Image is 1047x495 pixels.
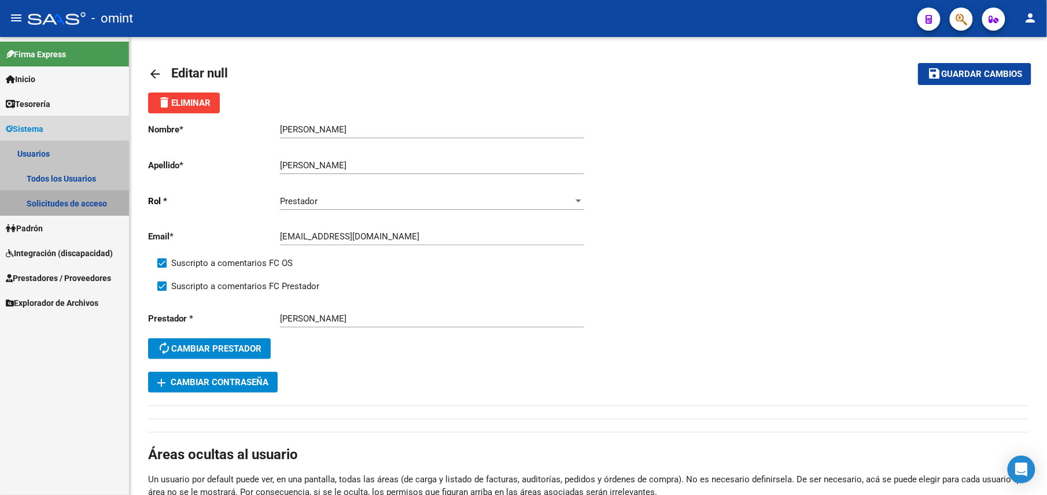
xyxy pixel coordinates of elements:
div: Open Intercom Messenger [1008,456,1035,483]
span: Suscripto a comentarios FC OS [171,256,293,270]
span: Prestadores / Proveedores [6,272,111,285]
p: Apellido [148,159,280,172]
p: Rol * [148,195,280,208]
span: Cambiar prestador [157,343,261,354]
span: Explorador de Archivos [6,297,98,309]
span: Integración (discapacidad) [6,247,113,260]
mat-icon: person [1024,11,1038,25]
button: Eliminar [148,93,220,113]
span: Sistema [6,123,43,135]
mat-icon: delete [157,95,171,109]
span: Cambiar Contraseña [157,377,268,387]
span: Inicio [6,73,35,86]
span: Padrón [6,222,43,235]
mat-icon: menu [9,11,23,25]
span: Guardar cambios [941,69,1022,80]
span: Prestador [280,196,318,206]
span: Eliminar [157,98,211,108]
p: Email [148,230,280,243]
span: Editar null [171,66,228,80]
p: Prestador * [148,312,280,325]
span: Firma Express [6,48,66,61]
mat-icon: add [154,376,168,390]
span: Suscripto a comentarios FC Prestador [171,279,319,293]
span: Tesorería [6,98,50,110]
mat-icon: autorenew [157,341,171,355]
mat-icon: save [927,67,941,80]
button: Guardar cambios [918,63,1031,84]
button: Cambiar prestador [148,338,271,359]
button: Cambiar Contraseña [148,372,278,393]
p: Nombre [148,123,280,136]
mat-icon: arrow_back [148,67,162,81]
h1: Áreas ocultas al usuario [148,445,1028,464]
span: - omint [91,6,133,31]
